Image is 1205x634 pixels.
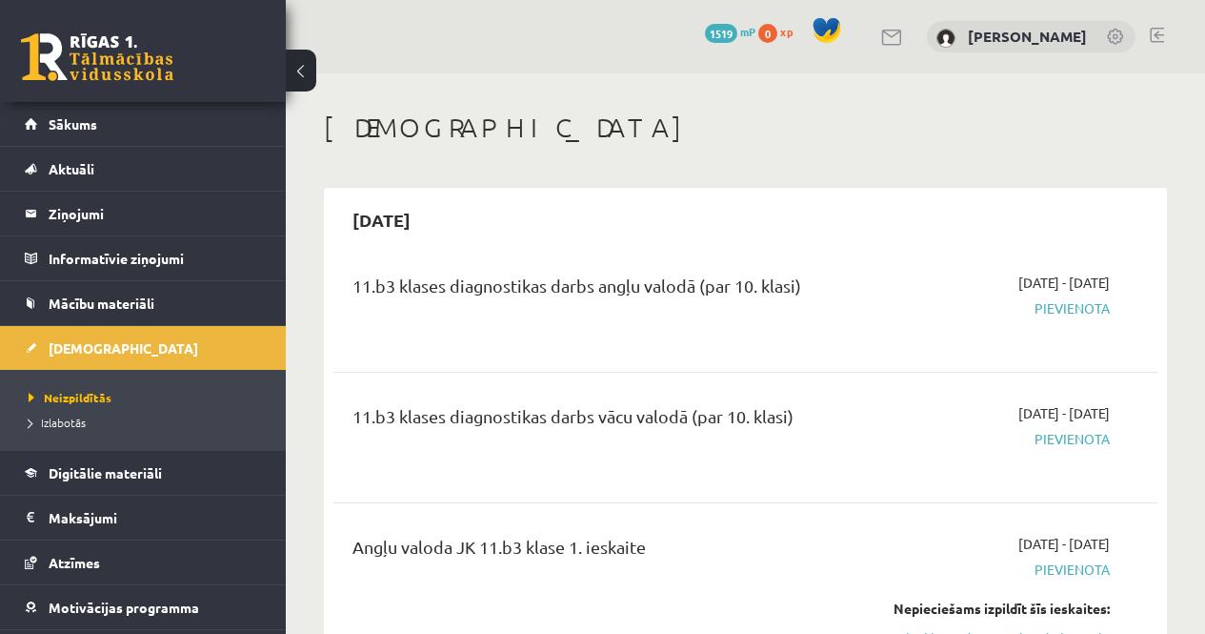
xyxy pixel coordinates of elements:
span: Digitālie materiāli [49,464,162,481]
a: Aktuāli [25,147,262,191]
span: Motivācijas programma [49,599,199,616]
div: 11.b3 klases diagnostikas darbs vācu valodā (par 10. klasi) [352,403,848,439]
span: [DATE] - [DATE] [1018,403,1110,423]
span: 0 [758,24,777,43]
a: [DEMOGRAPHIC_DATA] [25,326,262,370]
span: Aktuāli [49,160,94,177]
h2: [DATE] [333,197,430,242]
div: Angļu valoda JK 11.b3 klase 1. ieskaite [352,534,848,569]
a: 1519 mP [705,24,755,39]
a: Mācību materiāli [25,281,262,325]
span: Izlabotās [29,415,86,430]
a: Maksājumi [25,496,262,540]
span: xp [780,24,793,39]
a: Motivācijas programma [25,585,262,629]
span: [DEMOGRAPHIC_DATA] [49,339,198,357]
div: 11.b3 klases diagnostikas darbs angļu valodā (par 10. klasi) [352,273,848,308]
legend: Ziņojumi [49,192,262,235]
span: [DATE] - [DATE] [1018,534,1110,554]
a: Neizpildītās [29,389,267,406]
h1: [DEMOGRAPHIC_DATA] [324,112,1167,144]
a: Sākums [25,102,262,146]
span: Pievienota [876,560,1110,580]
a: Rīgas 1. Tālmācības vidusskola [21,33,173,81]
a: Informatīvie ziņojumi [25,236,262,280]
a: Ziņojumi [25,192,262,235]
span: Atzīmes [49,554,100,571]
img: Zane Sukse [936,29,955,48]
div: Nepieciešams izpildīt šīs ieskaites: [876,599,1110,619]
span: [DATE] - [DATE] [1018,273,1110,293]
span: Neizpildītās [29,390,111,405]
a: 0 xp [758,24,802,39]
a: Izlabotās [29,414,267,431]
span: Pievienota [876,298,1110,318]
a: [PERSON_NAME] [968,27,1087,46]
a: Digitālie materiāli [25,451,262,495]
legend: Informatīvie ziņojumi [49,236,262,280]
legend: Maksājumi [49,496,262,540]
span: 1519 [705,24,737,43]
span: Mācību materiāli [49,295,154,312]
span: Sākums [49,115,97,133]
span: Pievienota [876,429,1110,449]
span: mP [740,24,755,39]
a: Atzīmes [25,541,262,584]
